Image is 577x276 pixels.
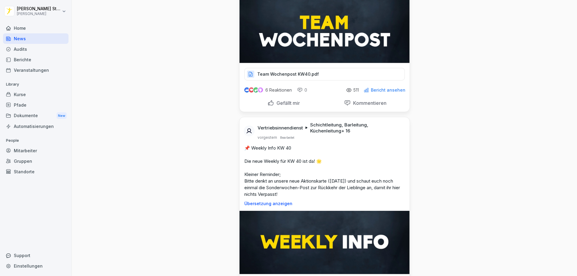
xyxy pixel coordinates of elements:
[249,88,254,92] img: love
[265,88,292,93] p: 6 Reaktionen
[258,135,277,140] p: vorgestern
[3,156,69,166] a: Gruppen
[244,201,405,206] p: Übersetzung anzeigen
[17,6,61,11] p: [PERSON_NAME] Stambolov
[3,100,69,110] a: Pfade
[274,100,300,106] p: Gefällt mir
[3,110,69,121] a: DokumenteNew
[253,87,258,93] img: celebrate
[17,12,61,16] p: [PERSON_NAME]
[3,65,69,75] a: Veranstaltungen
[3,89,69,100] a: Kurse
[3,44,69,54] a: Audits
[3,121,69,132] a: Automatisierungen
[3,250,69,261] div: Support
[371,88,405,93] p: Bericht ansehen
[240,211,410,274] img: hurarxgjk81o29w2u3u2rwsa.png
[351,100,386,106] p: Kommentieren
[3,54,69,65] a: Berichte
[3,261,69,271] a: Einstellungen
[258,87,263,93] img: inspiring
[3,145,69,156] a: Mitarbeiter
[3,23,69,33] a: Home
[56,112,67,119] div: New
[280,135,294,140] p: Bearbeitet
[3,166,69,177] a: Standorte
[297,87,307,93] div: 0
[244,73,405,79] a: Team Wochenpost KW40.pdf
[3,136,69,145] p: People
[257,71,319,77] p: Team Wochenpost KW40.pdf
[310,122,402,134] p: Schichtleitung, Barleitung, Küchenleitung + 16
[258,125,303,131] p: Vertriebsinnendienst
[353,88,359,93] p: 511
[244,88,249,93] img: like
[244,145,405,198] p: 📌 Weekly Info KW 40 Die neue Weekly für KW 40 ist da! 🌟 Kleiner Reminder; Bitte denkt an unsere n...
[3,33,69,44] a: News
[3,80,69,89] p: Library
[3,110,69,121] div: Dokumente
